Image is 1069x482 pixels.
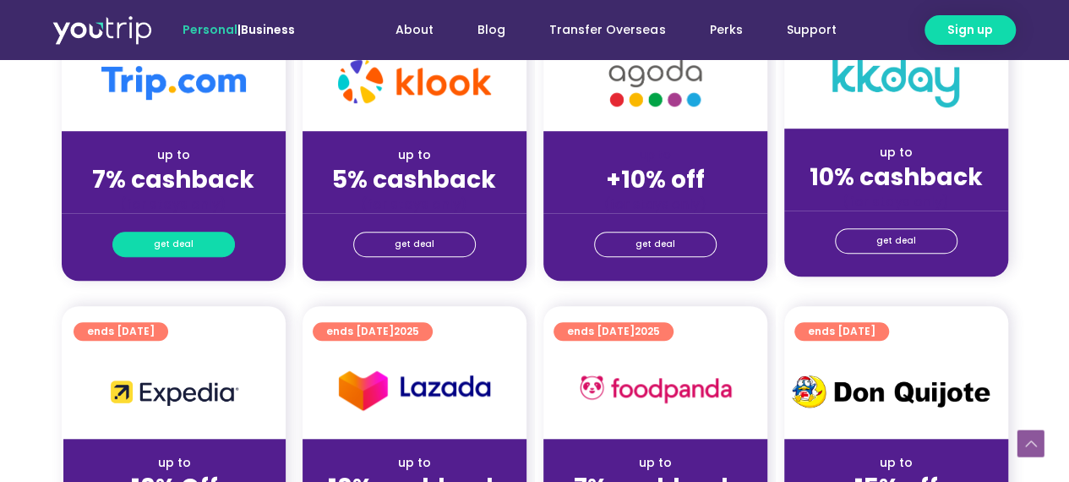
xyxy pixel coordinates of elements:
a: get deal [835,228,957,254]
div: up to [316,146,513,164]
div: (for stays only) [75,195,272,213]
a: Blog [455,14,527,46]
span: ends [DATE] [87,322,155,341]
span: get deal [876,229,916,253]
a: ends [DATE]2025 [313,322,433,341]
a: get deal [594,232,717,257]
a: ends [DATE]2025 [554,322,674,341]
span: get deal [395,233,434,256]
strong: 7% cashback [92,163,254,196]
span: get deal [635,233,675,256]
div: up to [316,454,513,472]
a: Sign up [924,15,1016,45]
span: ends [DATE] [567,322,660,341]
span: 2025 [394,324,419,338]
span: get deal [154,233,194,256]
span: Personal [183,21,237,38]
span: | [183,21,295,38]
a: Business [241,21,295,38]
a: Transfer Overseas [527,14,687,46]
div: up to [77,454,272,472]
span: ends [DATE] [326,322,419,341]
a: ends [DATE] [794,322,889,341]
nav: Menu [341,14,858,46]
a: ends [DATE] [74,322,168,341]
a: Support [764,14,858,46]
strong: +10% off [606,163,705,196]
div: up to [75,146,272,164]
strong: 10% cashback [810,161,983,194]
div: up to [557,454,754,472]
span: 2025 [635,324,660,338]
div: up to [798,144,995,162]
span: up to [640,146,671,163]
div: (for stays only) [557,195,754,213]
a: get deal [353,232,476,257]
div: (for stays only) [798,193,995,211]
div: up to [798,454,995,472]
a: Perks [687,14,764,46]
div: (for stays only) [316,195,513,213]
a: get deal [112,232,235,257]
strong: 5% cashback [332,163,496,196]
span: ends [DATE] [808,322,875,341]
a: About [374,14,455,46]
span: Sign up [947,21,993,39]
